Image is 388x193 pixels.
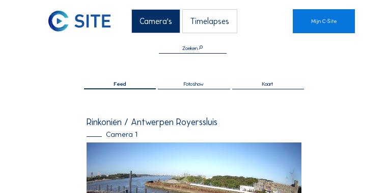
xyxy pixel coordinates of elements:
[48,9,75,34] a: C-SITE Logo
[293,9,355,34] a: Mijn C-Site
[182,9,237,34] div: Timelapses
[262,81,273,87] span: Kaart
[48,11,110,32] img: C-SITE Logo
[184,81,204,87] span: Fotoshow
[87,118,301,127] div: Rinkoniën / Antwerpen Royerssluis
[131,9,180,34] div: Camera's
[114,81,126,87] span: Feed
[87,131,301,138] div: Camera 1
